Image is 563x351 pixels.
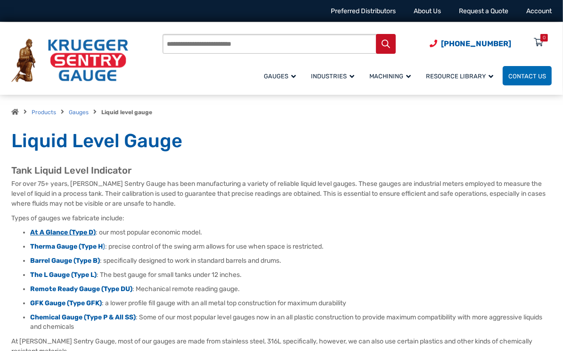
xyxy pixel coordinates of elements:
[30,313,552,332] li: : Some of our most popular level gauges now in an all plastic construction to provide maximum com...
[30,242,552,251] li: : precise control of the swing arm allows for use when space is restricted.
[11,213,552,223] p: Types of gauges we fabricate include:
[441,39,511,48] span: [PHONE_NUMBER]
[30,285,132,293] a: Remote Ready Gauge (Type DU)
[30,299,552,308] li: : a lower profile fill gauge with an all metal top construction for maximum durability
[30,299,102,307] a: GFK Gauge (Type GFK)
[364,65,420,87] a: Machining
[503,66,552,85] a: Contact Us
[11,129,552,153] h1: Liquid Level Gauge
[30,313,136,321] a: Chemical Gauge (Type P & All SS)
[420,65,503,87] a: Resource Library
[414,7,441,15] a: About Us
[526,7,552,15] a: Account
[369,73,411,80] span: Machining
[258,65,305,87] a: Gauges
[426,73,493,80] span: Resource Library
[11,39,128,82] img: Krueger Sentry Gauge
[305,65,364,87] a: Industries
[30,270,552,280] li: : The best gauge for small tanks under 12 inches.
[543,34,546,42] div: 0
[30,242,105,251] a: Therma Gauge (Type H)
[30,271,97,279] a: The L Gauge (Type L)
[11,165,552,176] h2: Tank Liquid Level Indicator
[32,109,56,116] a: Products
[30,284,552,294] li: : Mechanical remote reading gauge.
[459,7,508,15] a: Request a Quote
[30,257,100,265] a: Barrel Gauge (Type B)
[264,73,296,80] span: Gauges
[101,109,152,116] strong: Liquid level gauge
[430,38,511,50] a: Phone Number (920) 434-8860
[508,73,546,80] span: Contact Us
[11,179,552,209] p: For over 75+ years, [PERSON_NAME] Sentry Gauge has been manufacturing a variety of reliable liqui...
[30,256,552,266] li: : specifically designed to work in standard barrels and drums.
[30,242,103,251] strong: Therma Gauge (Type H
[331,7,396,15] a: Preferred Distributors
[30,228,96,236] a: At A Glance (Type D)
[30,228,552,237] li: : our most popular economic model.
[311,73,354,80] span: Industries
[69,109,89,116] a: Gauges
